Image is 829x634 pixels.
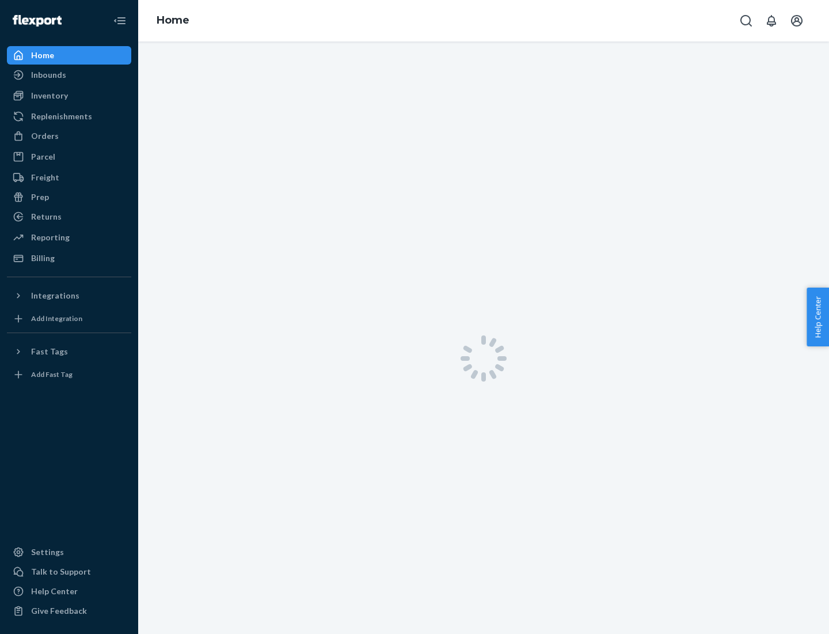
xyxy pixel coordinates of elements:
div: Replenishments [31,111,92,122]
button: Open account menu [785,9,808,32]
img: Flexport logo [13,15,62,27]
a: Home [157,14,189,27]
a: Orders [7,127,131,145]
a: Add Fast Tag [7,365,131,384]
a: Inventory [7,86,131,105]
div: Add Fast Tag [31,369,73,379]
a: Billing [7,249,131,267]
div: Fast Tags [31,346,68,357]
div: Inventory [31,90,68,101]
a: Reporting [7,228,131,247]
button: Fast Tags [7,342,131,361]
div: Home [31,50,54,61]
button: Integrations [7,286,131,305]
a: Home [7,46,131,65]
div: Reporting [31,232,70,243]
button: Close Navigation [108,9,131,32]
div: Parcel [31,151,55,163]
div: Orders [31,130,59,142]
div: Prep [31,191,49,203]
a: Inbounds [7,66,131,84]
a: Returns [7,207,131,226]
button: Give Feedback [7,602,131,620]
div: Add Integration [31,314,82,323]
a: Add Integration [7,310,131,328]
button: Open notifications [760,9,783,32]
div: Integrations [31,290,79,301]
a: Help Center [7,582,131,601]
div: Talk to Support [31,566,91,578]
a: Talk to Support [7,563,131,581]
div: Help Center [31,586,78,597]
div: Settings [31,546,64,558]
div: Billing [31,252,55,264]
div: Inbounds [31,69,66,81]
a: Prep [7,188,131,206]
a: Parcel [7,148,131,166]
ol: breadcrumbs [147,4,199,37]
button: Open Search Box [735,9,758,32]
a: Replenishments [7,107,131,126]
div: Give Feedback [31,605,87,617]
button: Help Center [807,288,829,346]
div: Freight [31,172,59,183]
a: Freight [7,168,131,187]
a: Settings [7,543,131,561]
div: Returns [31,211,62,222]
